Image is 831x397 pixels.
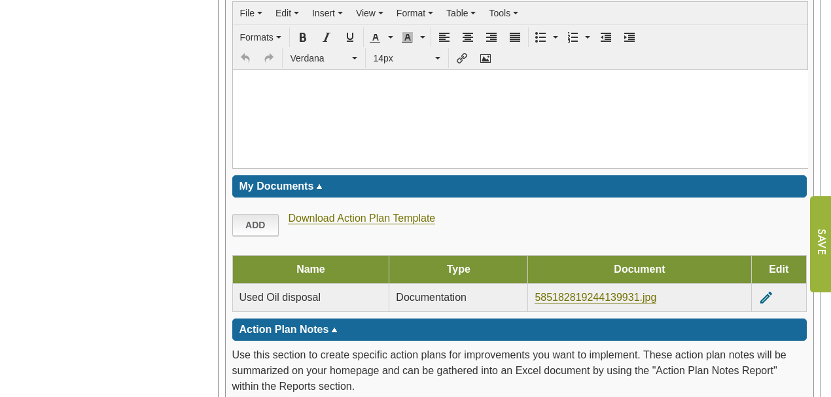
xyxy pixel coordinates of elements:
[457,27,479,47] div: Align center
[618,27,641,47] div: Increase indent
[809,196,831,292] input: Submit
[366,27,397,47] div: Text color
[312,8,335,18] span: Insert
[535,292,656,303] a: 585182819244139931.jpg
[331,328,338,332] img: sort_arrow_up.gif
[291,52,349,65] span: Verdana
[531,27,561,47] div: Bullet list
[595,27,617,47] div: Decrease indent
[240,32,274,43] span: Formats
[292,27,314,47] div: Bold
[528,255,751,283] td: Document
[397,8,425,18] span: Format
[233,70,808,168] iframe: Rich Text Area. Press ALT-F9 for menu. Press ALT-F10 for toolbar. Press ALT-0 for help
[374,52,433,65] span: 14px
[288,213,435,224] a: Download Action Plan Template
[368,48,446,68] div: Font Sizes
[356,8,376,18] span: View
[398,27,429,47] div: Background color
[232,214,279,236] a: Add
[758,290,774,305] i: edit
[239,292,321,303] span: Used Oil disposal
[315,27,338,47] div: Italic
[316,184,323,189] img: sort_arrow_up.gif
[751,255,806,283] td: Edit
[232,175,807,198] div: Click to toggle my documents information
[504,27,526,47] div: Justify
[239,324,329,335] span: Action Plan Notes
[240,8,255,18] span: File
[433,27,455,47] div: Align left
[275,8,291,18] span: Edit
[489,8,510,18] span: Tools
[234,48,256,68] div: Undo
[239,181,314,192] span: My Documents
[232,319,807,341] div: Click to toggle action plan notes information
[446,8,468,18] span: Table
[396,292,467,303] span: Documentation
[232,255,389,283] td: Name
[389,255,528,283] td: Type
[258,48,280,68] div: Redo
[563,27,593,47] div: Numbered list
[285,48,363,68] div: Font Family
[474,48,497,68] div: Insert/edit image
[758,292,774,303] a: edit
[480,27,503,47] div: Align right
[339,27,361,47] div: Underline
[451,48,473,68] div: Insert/edit link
